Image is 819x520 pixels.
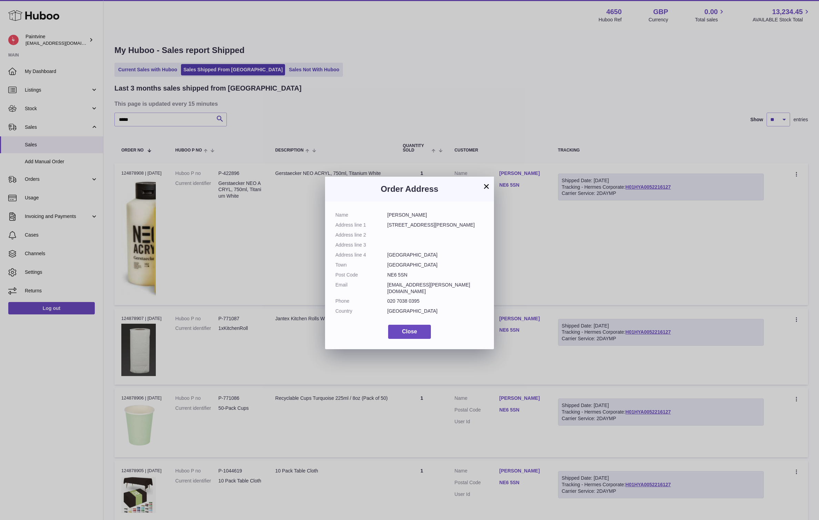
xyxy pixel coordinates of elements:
dd: [GEOGRAPHIC_DATA] [387,308,484,314]
h3: Order Address [335,184,484,195]
button: × [482,182,491,190]
dd: [PERSON_NAME] [387,212,484,218]
dt: Name [335,212,387,218]
dt: Country [335,308,387,314]
dd: [STREET_ADDRESS][PERSON_NAME] [387,222,484,228]
dd: [GEOGRAPHIC_DATA] [387,262,484,268]
span: Close [402,329,417,334]
dt: Address line 1 [335,222,387,228]
button: Close [388,325,431,339]
dt: Address line 3 [335,242,387,248]
dd: [GEOGRAPHIC_DATA] [387,252,484,258]
dt: Post Code [335,272,387,278]
dd: [EMAIL_ADDRESS][PERSON_NAME][DOMAIN_NAME] [387,282,484,295]
dt: Phone [335,298,387,304]
dt: Address line 4 [335,252,387,258]
dd: 020 7038 0395 [387,298,484,304]
dt: Address line 2 [335,232,387,238]
dt: Email [335,282,387,295]
dd: NE6 5SN [387,272,484,278]
dt: Town [335,262,387,268]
